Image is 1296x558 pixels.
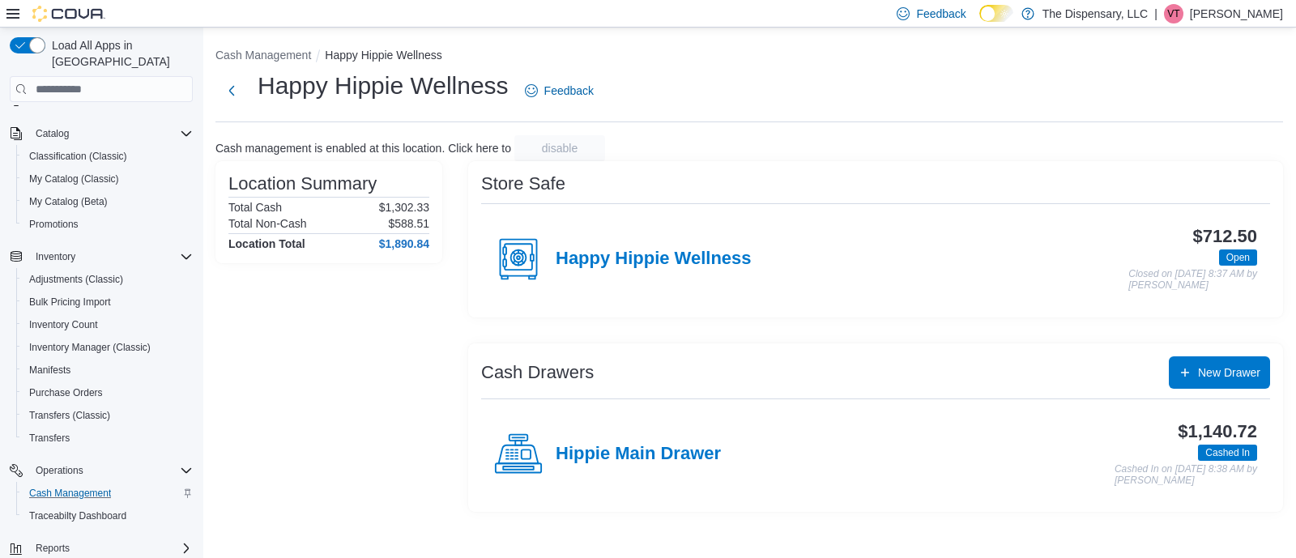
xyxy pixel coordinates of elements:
span: Open [1226,250,1250,265]
div: Violet Tabor [1164,4,1183,23]
p: $588.51 [388,217,429,230]
span: Transfers (Classic) [23,406,193,425]
span: Reports [29,539,193,558]
span: New Drawer [1198,364,1260,381]
a: My Catalog (Beta) [23,192,114,211]
span: Bulk Pricing Import [29,296,111,309]
button: Inventory Manager (Classic) [16,336,199,359]
h3: $1,140.72 [1178,422,1257,441]
p: Cashed In on [DATE] 8:38 AM by [PERSON_NAME] [1115,464,1257,486]
img: Cova [32,6,105,22]
span: Promotions [23,215,193,234]
span: Manifests [23,360,193,380]
button: Catalog [3,122,199,145]
button: My Catalog (Classic) [16,168,199,190]
span: My Catalog (Beta) [29,195,108,208]
button: Operations [3,459,199,482]
span: Dark Mode [979,22,980,23]
a: Inventory Manager (Classic) [23,338,157,357]
button: Operations [29,461,90,480]
span: Inventory Manager (Classic) [29,341,151,354]
p: [PERSON_NAME] [1190,4,1283,23]
span: Cash Management [29,487,111,500]
span: Reports [36,542,70,555]
span: Inventory Count [29,318,98,331]
h3: $712.50 [1193,227,1257,246]
h4: Hippie Main Drawer [556,444,721,465]
span: Traceabilty Dashboard [29,509,126,522]
a: Traceabilty Dashboard [23,506,133,526]
p: | [1154,4,1157,23]
button: My Catalog (Beta) [16,190,199,213]
a: Inventory Count [23,315,104,334]
span: Adjustments (Classic) [23,270,193,289]
a: Adjustments (Classic) [23,270,130,289]
button: Catalog [29,124,75,143]
span: Transfers [29,432,70,445]
button: Manifests [16,359,199,381]
span: Transfers [23,428,193,448]
button: Inventory Count [16,313,199,336]
a: Transfers (Classic) [23,406,117,425]
span: Transfers (Classic) [29,409,110,422]
input: Dark Mode [979,5,1013,22]
a: Manifests [23,360,77,380]
span: Bulk Pricing Import [23,292,193,312]
button: Inventory [3,245,199,268]
h3: Cash Drawers [481,363,594,382]
span: Catalog [36,127,69,140]
span: Traceabilty Dashboard [23,506,193,526]
span: Promotions [29,218,79,231]
span: disable [542,140,578,156]
span: Inventory [29,247,193,266]
button: Bulk Pricing Import [16,291,199,313]
a: Transfers [23,428,76,448]
h4: Happy Hippie Wellness [556,249,752,270]
nav: An example of EuiBreadcrumbs [215,47,1283,66]
h4: $1,890.84 [379,237,429,250]
a: Promotions [23,215,85,234]
h3: Location Summary [228,174,377,194]
a: My Catalog (Classic) [23,169,126,189]
h6: Total Cash [228,201,282,214]
span: Classification (Classic) [23,147,193,166]
span: Catalog [29,124,193,143]
button: Traceabilty Dashboard [16,505,199,527]
span: Inventory Count [23,315,193,334]
span: Operations [36,464,83,477]
span: My Catalog (Beta) [23,192,193,211]
span: VT [1167,4,1179,23]
button: Purchase Orders [16,381,199,404]
a: Cash Management [23,483,117,503]
p: Cash management is enabled at this location. Click here to [215,142,511,155]
span: Purchase Orders [29,386,103,399]
h3: Store Safe [481,174,565,194]
span: Inventory Manager (Classic) [23,338,193,357]
span: My Catalog (Classic) [23,169,193,189]
h1: Happy Hippie Wellness [258,70,509,102]
button: Happy Hippie Wellness [325,49,441,62]
button: Next [215,75,248,107]
span: Cashed In [1198,445,1257,461]
button: Adjustments (Classic) [16,268,199,291]
button: Classification (Classic) [16,145,199,168]
button: Inventory [29,247,82,266]
p: The Dispensary, LLC [1042,4,1148,23]
a: Bulk Pricing Import [23,292,117,312]
a: Feedback [518,75,600,107]
a: Purchase Orders [23,383,109,403]
span: Cashed In [1205,445,1250,460]
button: Promotions [16,213,199,236]
span: Adjustments (Classic) [29,273,123,286]
p: $1,302.33 [379,201,429,214]
button: Cash Management [215,49,311,62]
button: disable [514,135,605,161]
span: Feedback [916,6,966,22]
span: My Catalog (Classic) [29,173,119,185]
span: Cash Management [23,483,193,503]
span: Classification (Classic) [29,150,127,163]
h6: Total Non-Cash [228,217,307,230]
a: Classification (Classic) [23,147,134,166]
span: Feedback [544,83,594,99]
button: Transfers (Classic) [16,404,199,427]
